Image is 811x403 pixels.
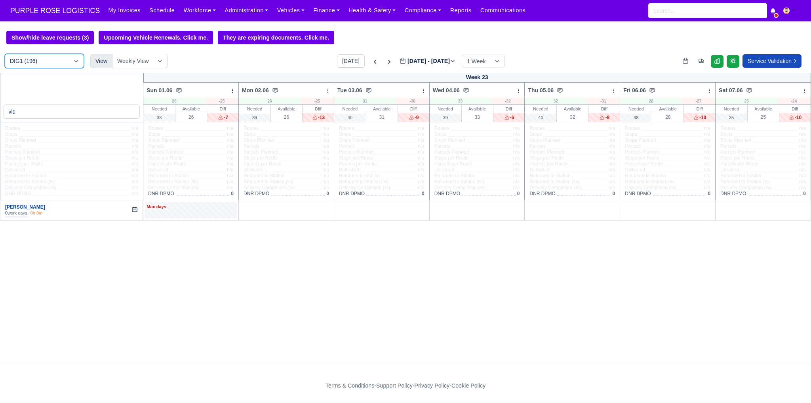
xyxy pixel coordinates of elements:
div: View [90,54,112,68]
span: Stops per Route [720,155,755,161]
span: Parcels per Route [339,161,377,167]
div: Diff [207,105,238,113]
span: Stops per Route [148,155,183,161]
a: Health & Safety [344,3,400,18]
div: Diff [493,105,525,113]
span: Tue 03.06 [337,86,362,94]
a: Workforce [179,3,221,18]
span: n/a [418,137,425,143]
span: n/a [704,173,710,179]
span: n/a [799,131,806,137]
div: -24 [777,98,811,105]
span: n/a [704,149,710,155]
span: Returned to Station [434,173,475,179]
span: n/a [322,131,329,137]
span: Thu 05.06 [528,86,554,94]
a: PURPLE ROSE LOGISTICS [6,3,104,19]
span: DNR DPMO [720,191,746,197]
span: n/a [609,167,615,173]
span: n/a [609,137,615,143]
span: n/a [704,155,710,161]
span: Returned to Station (%) [529,179,579,185]
span: Returned to Station (%) [434,179,484,185]
span: 0 [422,191,425,196]
span: n/a [799,143,806,149]
span: Parcels [434,143,450,149]
span: Parcels Planned [339,149,373,155]
span: n/a [513,137,520,143]
div: Needed [716,105,747,113]
button: [DATE] [337,54,365,68]
div: Needed [620,105,652,113]
span: Delivered [5,167,25,173]
span: Returned to Station [244,173,284,179]
div: -10 [779,113,811,122]
span: n/a [322,185,329,190]
span: Returned to Station [148,173,189,179]
input: Search contractors... [4,105,140,119]
span: Stops [5,131,17,137]
span: Routes [529,125,544,131]
div: 32 [525,98,586,105]
span: n/a [322,173,329,179]
span: n/a [227,173,234,179]
span: n/a [513,185,520,190]
span: Stops per Route [5,155,40,161]
span: Returned to Station [720,173,761,179]
span: n/a [513,131,520,137]
div: Available [271,105,302,113]
span: n/a [799,185,806,190]
span: n/a [609,161,615,167]
span: n/a [704,125,710,131]
span: n/a [322,161,329,167]
button: Show/hide leave requests (3) [6,31,94,44]
span: n/a [799,137,806,143]
span: Parcels [148,143,164,149]
a: My Invoices [104,3,145,18]
span: Delivery Completion (%) [434,185,485,191]
span: Routes [434,125,449,131]
span: DNR DPMO [5,191,31,197]
span: Stops [625,131,637,137]
span: n/a [704,143,710,149]
span: n/a [513,161,520,167]
span: n/a [132,185,139,190]
span: Parcels per Route [529,161,567,167]
div: Needed [239,105,270,113]
span: Delivery Completion (%) [625,185,676,191]
div: -6 [493,113,525,122]
span: n/a [227,131,234,137]
span: n/a [609,143,615,149]
span: Parcels [5,143,21,149]
span: n/a [704,167,710,173]
span: n/a [132,155,139,161]
span: n/a [322,125,329,131]
div: - - - [180,381,631,390]
span: Stops [720,131,733,137]
div: 26 [271,113,302,121]
span: Parcels per Route [5,161,43,167]
span: n/a [227,143,234,149]
span: DNR DPMO [529,191,555,197]
span: Delivery Completion (%) [529,185,581,191]
div: 28 [620,98,682,105]
span: 0 [613,191,615,196]
span: Parcels per Route [148,161,186,167]
strong: 0 [5,211,8,215]
span: n/a [704,161,710,167]
span: n/a [513,125,520,131]
span: Routes [339,125,354,131]
span: Parcels [625,143,641,149]
span: n/a [609,125,615,131]
span: Returned to Station (%) [625,179,674,185]
span: n/a [132,143,139,149]
span: Delivered [434,167,455,173]
span: Sat 07.06 [719,86,743,94]
div: Diff [398,105,429,113]
span: Stops [434,131,447,137]
span: Stops Planned [529,137,560,143]
span: Stops Planned [434,137,465,143]
span: Stops per Route [529,155,564,161]
a: Finance [309,3,344,18]
span: Stops [244,131,256,137]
